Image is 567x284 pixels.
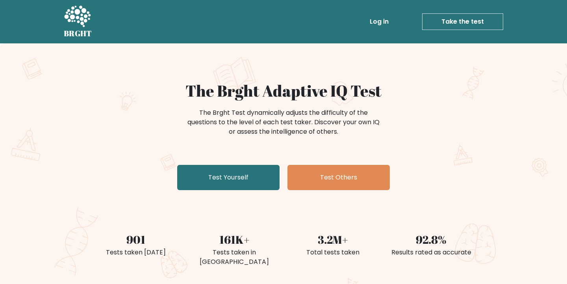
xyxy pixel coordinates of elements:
div: Total tests taken [288,248,377,257]
h1: The Brght Adaptive IQ Test [91,81,476,100]
div: 92.8% [387,231,476,248]
a: Take the test [422,13,503,30]
a: Log in [367,14,392,30]
div: The Brght Test dynamically adjusts the difficulty of the questions to the level of each test take... [185,108,382,136]
a: Test Others [287,165,390,190]
div: Results rated as accurate [387,248,476,257]
div: Tests taken in [GEOGRAPHIC_DATA] [190,248,279,267]
div: 901 [91,231,180,248]
div: 3.2M+ [288,231,377,248]
h5: BRGHT [64,29,92,38]
div: Tests taken [DATE] [91,248,180,257]
a: Test Yourself [177,165,280,190]
div: 161K+ [190,231,279,248]
a: BRGHT [64,3,92,40]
